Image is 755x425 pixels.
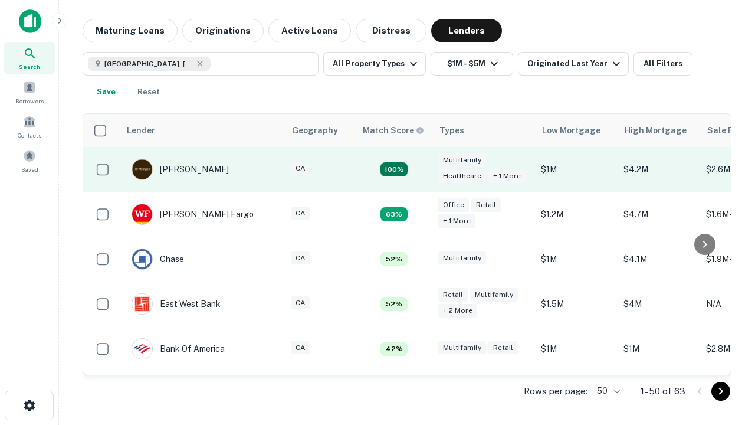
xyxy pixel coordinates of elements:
[380,207,408,221] div: Matching Properties: 6, hasApolloMatch: undefined
[4,110,55,142] a: Contacts
[356,19,426,42] button: Distress
[127,123,155,138] div: Lender
[268,19,351,42] button: Active Loans
[431,52,513,76] button: $1M - $5M
[19,62,40,71] span: Search
[470,288,518,302] div: Multifamily
[438,214,475,228] div: + 1 more
[132,339,152,359] img: picture
[439,123,464,138] div: Types
[535,371,618,416] td: $1.4M
[633,52,692,76] button: All Filters
[535,282,618,326] td: $1.5M
[363,124,422,137] h6: Match Score
[291,162,310,175] div: CA
[696,293,755,349] iframe: Chat Widget
[488,341,518,355] div: Retail
[130,80,168,104] button: Reset
[527,57,623,71] div: Originated Last Year
[431,19,502,42] button: Lenders
[438,304,477,318] div: + 2 more
[380,252,408,266] div: Matching Properties: 5, hasApolloMatch: undefined
[132,204,152,224] img: picture
[518,52,629,76] button: Originated Last Year
[711,382,730,401] button: Go to next page
[4,145,55,176] a: Saved
[104,58,193,69] span: [GEOGRAPHIC_DATA], [GEOGRAPHIC_DATA], [GEOGRAPHIC_DATA]
[438,251,486,265] div: Multifamily
[132,249,184,270] div: Chase
[132,338,225,359] div: Bank Of America
[618,192,700,237] td: $4.7M
[132,249,152,269] img: picture
[380,297,408,311] div: Matching Properties: 5, hasApolloMatch: undefined
[132,294,152,314] img: picture
[618,371,700,416] td: $4.5M
[535,326,618,371] td: $1M
[132,204,254,225] div: [PERSON_NAME] Fargo
[524,384,587,398] p: Rows per page:
[380,342,408,356] div: Matching Properties: 4, hasApolloMatch: undefined
[618,282,700,326] td: $4M
[285,114,356,147] th: Geography
[625,123,687,138] div: High Mortgage
[182,19,264,42] button: Originations
[19,9,41,33] img: capitalize-icon.png
[535,147,618,192] td: $1M
[18,130,41,140] span: Contacts
[488,169,526,183] div: + 1 more
[438,288,468,302] div: Retail
[291,296,310,310] div: CA
[87,80,125,104] button: Save your search to get updates of matches that match your search criteria.
[542,123,600,138] div: Low Mortgage
[438,169,486,183] div: Healthcare
[292,123,338,138] div: Geography
[535,192,618,237] td: $1.2M
[641,384,685,398] p: 1–50 of 63
[15,96,44,106] span: Borrowers
[535,237,618,282] td: $1M
[4,76,55,108] a: Borrowers
[83,52,319,76] button: [GEOGRAPHIC_DATA], [GEOGRAPHIC_DATA], [GEOGRAPHIC_DATA]
[471,198,501,212] div: Retail
[291,251,310,265] div: CA
[592,382,622,400] div: 50
[618,237,700,282] td: $4.1M
[4,42,55,74] a: Search
[432,114,535,147] th: Types
[291,207,310,220] div: CA
[132,159,229,180] div: [PERSON_NAME]
[438,341,486,355] div: Multifamily
[438,198,469,212] div: Office
[618,114,700,147] th: High Mortgage
[291,341,310,355] div: CA
[618,326,700,371] td: $1M
[132,293,221,315] div: East West Bank
[438,153,486,167] div: Multifamily
[363,124,424,137] div: Capitalize uses an advanced AI algorithm to match your search with the best lender. The match sco...
[120,114,285,147] th: Lender
[535,114,618,147] th: Low Mortgage
[356,114,432,147] th: Capitalize uses an advanced AI algorithm to match your search with the best lender. The match sco...
[380,162,408,176] div: Matching Properties: 17, hasApolloMatch: undefined
[83,19,178,42] button: Maturing Loans
[21,165,38,174] span: Saved
[132,159,152,179] img: picture
[618,147,700,192] td: $4.2M
[323,52,426,76] button: All Property Types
